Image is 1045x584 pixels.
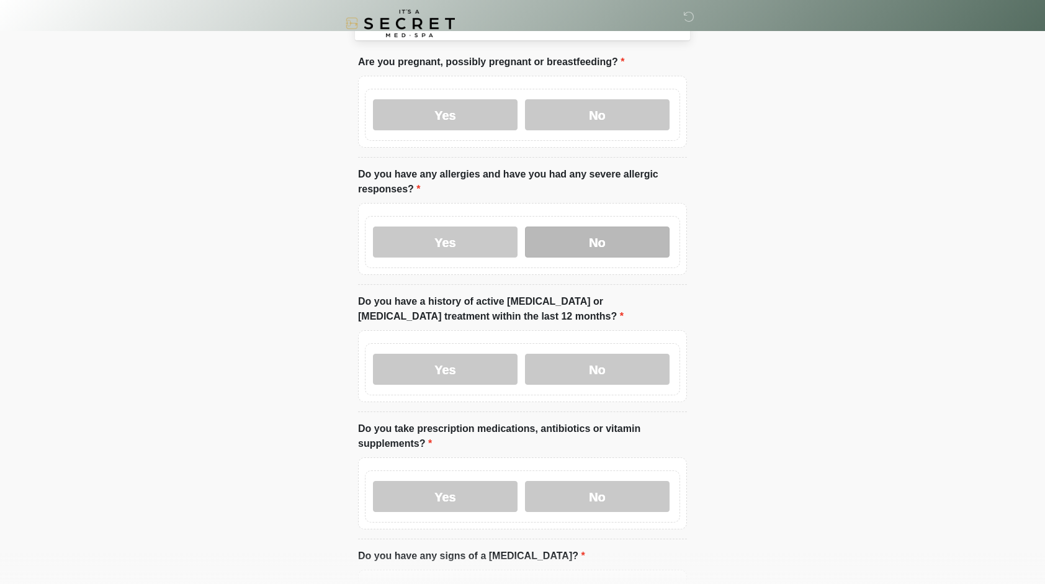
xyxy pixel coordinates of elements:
[373,354,518,385] label: Yes
[373,227,518,258] label: Yes
[373,99,518,130] label: Yes
[358,421,687,451] label: Do you take prescription medications, antibiotics or vitamin supplements?
[358,294,687,324] label: Do you have a history of active [MEDICAL_DATA] or [MEDICAL_DATA] treatment within the last 12 mon...
[358,167,687,197] label: Do you have any allergies and have you had any severe allergic responses?
[346,9,455,37] img: It's A Secret Med Spa Logo
[358,549,585,564] label: Do you have any signs of a [MEDICAL_DATA]?
[525,99,670,130] label: No
[525,227,670,258] label: No
[358,55,624,70] label: Are you pregnant, possibly pregnant or breastfeeding?
[525,354,670,385] label: No
[373,481,518,512] label: Yes
[525,481,670,512] label: No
